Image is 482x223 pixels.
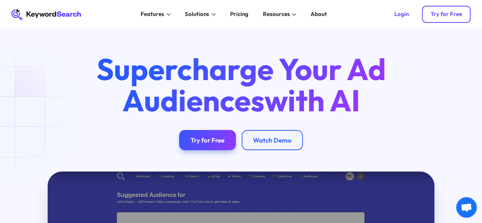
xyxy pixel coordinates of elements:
[191,136,224,144] div: Try for Free
[386,6,418,23] a: Login
[230,10,248,19] div: Pricing
[306,9,331,20] a: About
[263,10,290,19] div: Resources
[185,10,209,19] div: Solutions
[253,136,291,144] div: Watch Demo
[226,9,253,20] a: Pricing
[83,54,398,116] h1: Supercharge Your Ad Audiences
[179,130,236,150] a: Try for Free
[264,81,360,119] span: with AI
[311,10,327,19] div: About
[394,11,409,18] div: Login
[141,10,164,19] div: Features
[456,197,477,218] div: Open chat
[422,6,471,23] a: Try for Free
[430,11,462,18] div: Try for Free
